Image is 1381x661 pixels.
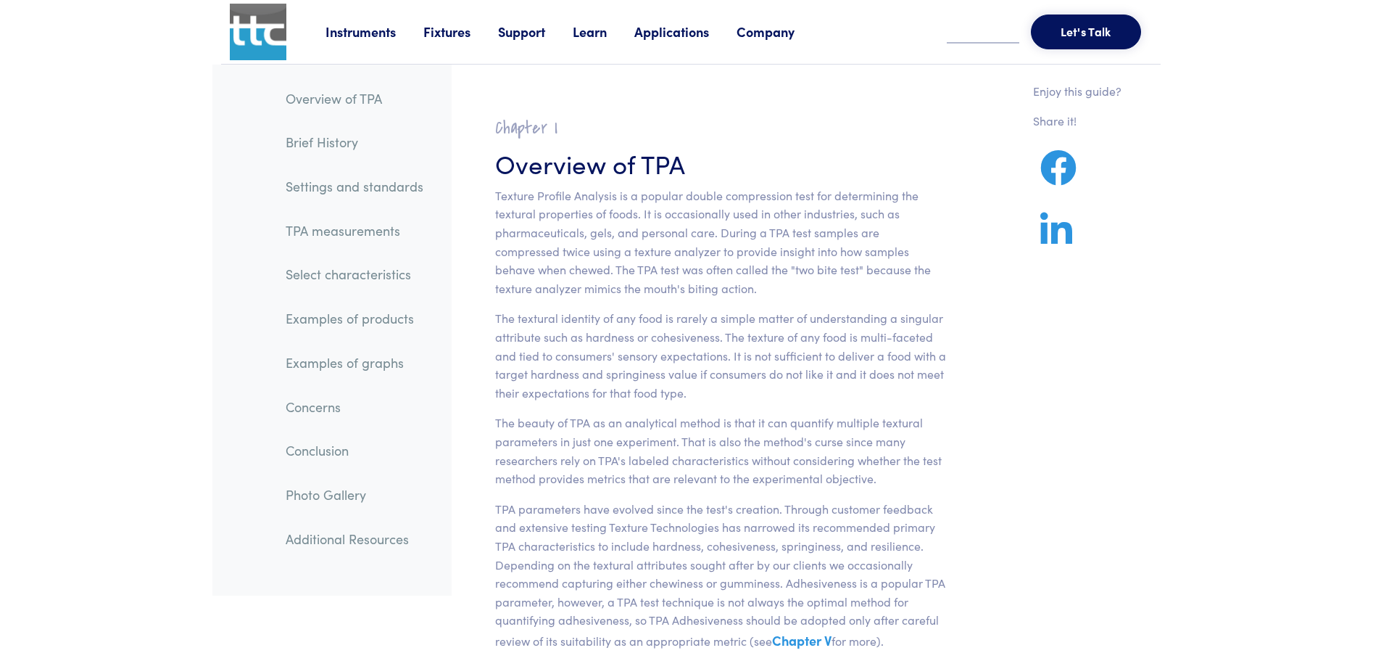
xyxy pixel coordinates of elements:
p: Share it! [1033,112,1121,131]
a: Photo Gallery [274,478,435,512]
a: Instruments [325,22,423,41]
a: Examples of graphs [274,346,435,379]
a: Concerns [274,390,435,424]
h2: Chapter I [495,117,947,139]
a: Conclusion [274,434,435,467]
a: Applications [634,22,737,41]
button: Let's Talk [1031,15,1141,49]
p: The textural identity of any food is rarely a simple matter of understanding a singular attribute... [495,309,947,402]
a: Select characteristics [274,258,435,291]
img: ttc_logo_1x1_v1.0.png [230,4,286,60]
a: Examples of products [274,302,435,335]
a: TPA measurements [274,214,435,247]
p: The beauty of TPA as an analytical method is that it can quantify multiple textural parameters in... [495,414,947,488]
a: Additional Resources [274,522,435,556]
a: Support [498,22,573,41]
p: TPA parameters have evolved since the test's creation. Through customer feedback and extensive te... [495,500,947,652]
p: Enjoy this guide? [1033,82,1121,101]
h3: Overview of TPA [495,145,947,181]
a: Company [737,22,822,41]
a: Fixtures [423,22,498,41]
a: Overview of TPA [274,82,435,115]
a: Settings and standards [274,170,435,203]
a: Brief History [274,126,435,159]
p: Texture Profile Analysis is a popular double compression test for determining the textural proper... [495,186,947,298]
a: Learn [573,22,634,41]
a: Chapter V [772,631,831,649]
a: Share on LinkedIn [1033,229,1079,247]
